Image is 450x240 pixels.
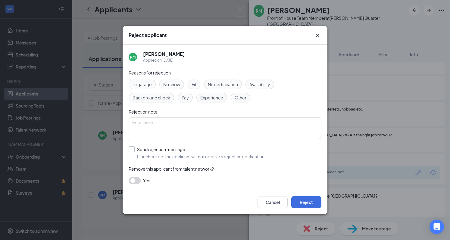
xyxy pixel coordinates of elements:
[129,109,158,114] span: Rejection note
[133,81,152,88] span: Legal age
[182,94,189,101] span: Pay
[143,177,150,184] span: Yes
[130,55,136,60] div: RM
[192,81,196,88] span: Fit
[129,32,167,38] h3: Reject applicant
[314,32,321,39] svg: Cross
[129,166,214,172] span: Remove this applicant from talent network?
[143,57,185,63] div: Applied on [DATE]
[143,51,185,57] h5: [PERSON_NAME]
[314,32,321,39] button: Close
[291,196,321,208] button: Reject
[163,81,180,88] span: No show
[208,81,238,88] span: No certification
[235,94,246,101] span: Other
[249,81,270,88] span: Availability
[200,94,223,101] span: Experience
[129,70,171,75] span: Reasons for rejection
[430,220,444,234] div: Open Intercom Messenger
[133,94,170,101] span: Background check
[258,196,288,208] button: Cancel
